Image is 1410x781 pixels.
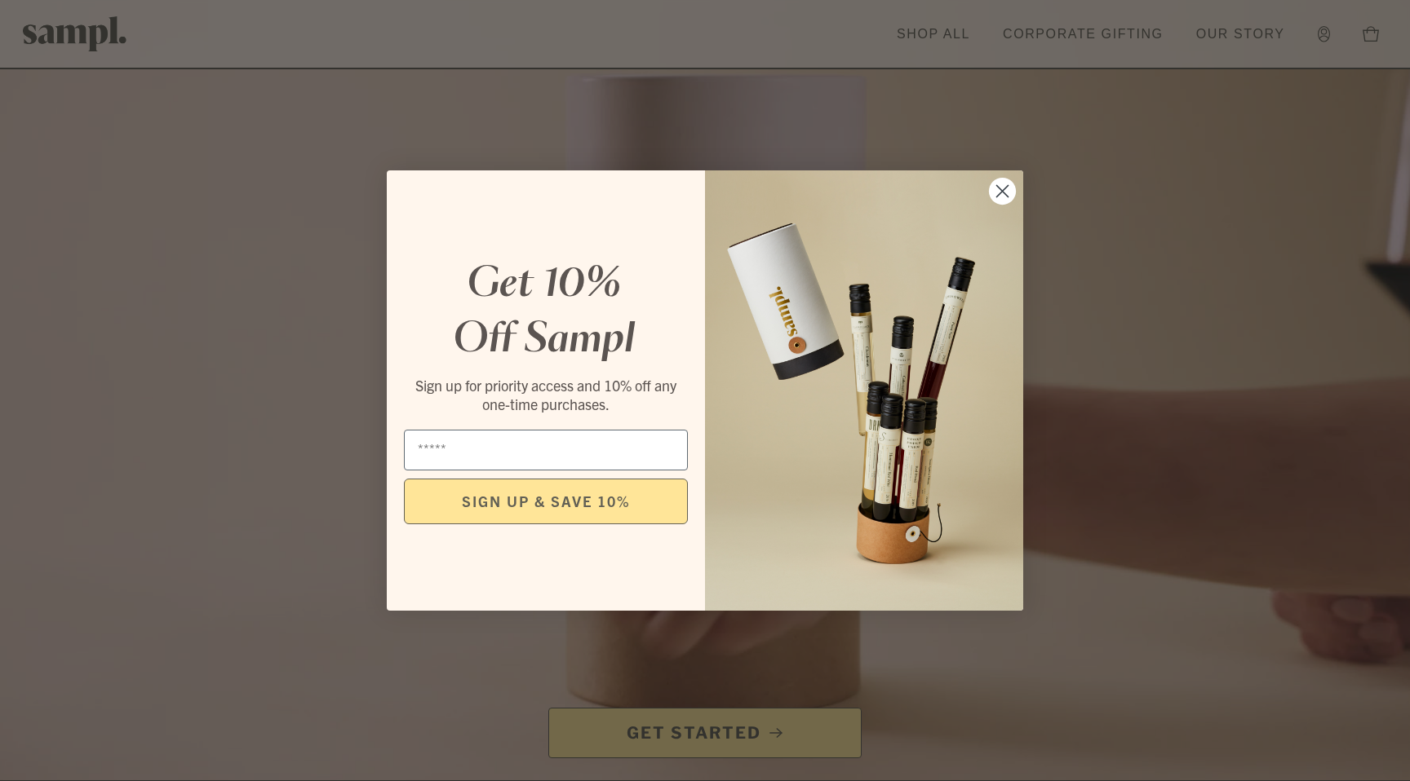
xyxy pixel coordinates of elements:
em: Get 10% Off Sampl [453,265,635,360]
button: SIGN UP & SAVE 10% [404,479,688,524]
span: Sign up for priority access and 10% off any one-time purchases. [415,376,676,413]
input: Email [404,430,688,470]
img: 96933287-25a1-481a-a6d8-4dd623390dc6.png [705,170,1023,611]
button: Close dialog [988,177,1017,205]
